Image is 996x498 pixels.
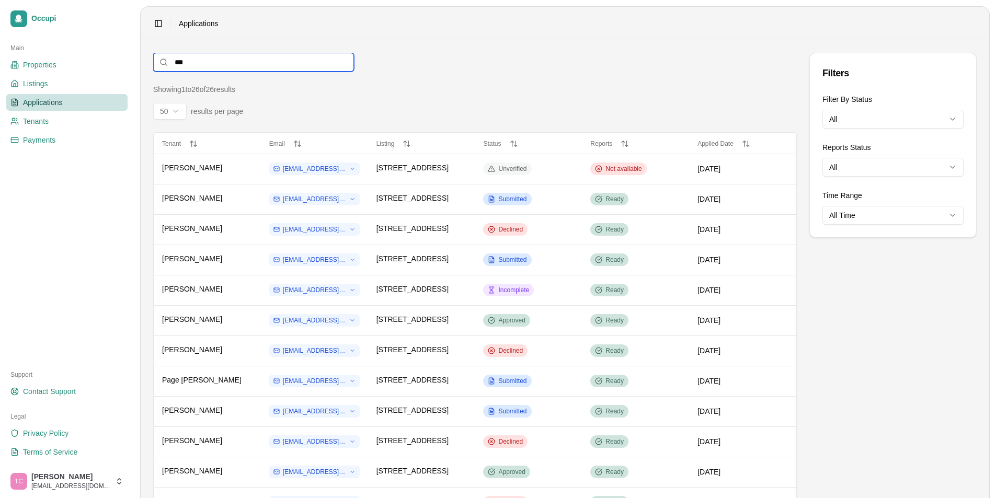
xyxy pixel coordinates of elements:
[498,346,523,355] span: Declined
[162,163,222,173] span: [PERSON_NAME]
[153,84,235,95] div: Showing 1 to 26 of 26 results
[376,405,449,415] span: [STREET_ADDRESS]
[6,383,128,400] a: Contact Support
[605,256,624,264] span: Ready
[376,284,449,294] span: [STREET_ADDRESS]
[605,468,624,476] span: Ready
[6,56,128,73] a: Properties
[376,314,449,325] span: [STREET_ADDRESS]
[283,377,346,385] span: [EMAIL_ADDRESS][DOMAIN_NAME]
[697,224,788,235] div: [DATE]
[283,165,346,173] span: [EMAIL_ADDRESS][DOMAIN_NAME]
[697,140,734,147] span: Applied Date
[6,75,128,92] a: Listings
[498,437,523,446] span: Declined
[6,40,128,56] div: Main
[376,435,449,446] span: [STREET_ADDRESS]
[605,377,624,385] span: Ready
[605,437,624,446] span: Ready
[283,407,346,415] span: [EMAIL_ADDRESS][DOMAIN_NAME]
[191,106,243,117] span: results per page
[498,316,525,325] span: Approved
[269,140,360,148] button: Email
[6,94,128,111] a: Applications
[498,195,526,203] span: Submitted
[283,286,346,294] span: [EMAIL_ADDRESS][DOMAIN_NAME]
[179,18,219,29] span: Applications
[376,223,449,234] span: [STREET_ADDRESS]
[697,436,788,447] div: [DATE]
[162,284,222,294] span: [PERSON_NAME]
[498,377,526,385] span: Submitted
[697,140,788,148] button: Applied Date
[6,425,128,442] a: Privacy Policy
[498,256,526,264] span: Submitted
[697,406,788,416] div: [DATE]
[283,346,346,355] span: [EMAIL_ADDRESS][DOMAIN_NAME]
[162,140,253,148] button: Tenant
[283,225,346,234] span: [EMAIL_ADDRESS][DOMAIN_NAME]
[10,473,27,490] img: Trudy Childers
[23,135,55,145] span: Payments
[483,140,574,148] button: Status
[283,195,346,203] span: [EMAIL_ADDRESS][DOMAIN_NAME]
[283,437,346,446] span: [EMAIL_ADDRESS][DOMAIN_NAME]
[23,447,77,457] span: Terms of Service
[162,375,242,385] span: Page [PERSON_NAME]
[162,435,222,446] span: [PERSON_NAME]
[697,285,788,295] div: [DATE]
[31,472,111,482] span: [PERSON_NAME]
[23,78,48,89] span: Listings
[498,468,525,476] span: Approved
[498,286,529,294] span: Incomplete
[376,140,467,148] button: Listing
[162,466,222,476] span: [PERSON_NAME]
[23,116,49,126] span: Tenants
[376,344,449,355] span: [STREET_ADDRESS]
[376,140,395,147] span: Listing
[605,195,624,203] span: Ready
[697,315,788,326] div: [DATE]
[376,253,449,264] span: [STREET_ADDRESS]
[162,253,222,264] span: [PERSON_NAME]
[376,466,449,476] span: [STREET_ADDRESS]
[498,165,526,173] span: Unverified
[6,408,128,425] div: Legal
[605,165,642,173] span: Not available
[605,225,624,234] span: Ready
[605,346,624,355] span: Ready
[697,254,788,265] div: [DATE]
[162,223,222,234] span: [PERSON_NAME]
[162,193,222,203] span: [PERSON_NAME]
[822,95,872,103] label: Filter By Status
[697,467,788,477] div: [DATE]
[697,194,788,204] div: [DATE]
[179,18,219,29] nav: breadcrumb
[483,140,501,147] span: Status
[23,60,56,70] span: Properties
[283,316,346,325] span: [EMAIL_ADDRESS][DOMAIN_NAME]
[822,66,964,80] div: Filters
[822,191,862,200] label: Time Range
[283,468,346,476] span: [EMAIL_ADDRESS][DOMAIN_NAME]
[697,345,788,356] div: [DATE]
[376,375,449,385] span: [STREET_ADDRESS]
[605,407,624,415] span: Ready
[162,405,222,415] span: [PERSON_NAME]
[283,256,346,264] span: [EMAIL_ADDRESS][DOMAIN_NAME]
[822,143,871,152] label: Reports Status
[376,193,449,203] span: [STREET_ADDRESS]
[6,469,128,494] button: Trudy Childers[PERSON_NAME][EMAIL_ADDRESS][DOMAIN_NAME]
[697,164,788,174] div: [DATE]
[6,132,128,148] a: Payments
[162,314,222,325] span: [PERSON_NAME]
[269,140,285,147] span: Email
[376,163,449,173] span: [STREET_ADDRESS]
[605,286,624,294] span: Ready
[605,316,624,325] span: Ready
[498,407,526,415] span: Submitted
[162,140,181,147] span: Tenant
[498,225,523,234] span: Declined
[31,14,123,24] span: Occupi
[23,97,63,108] span: Applications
